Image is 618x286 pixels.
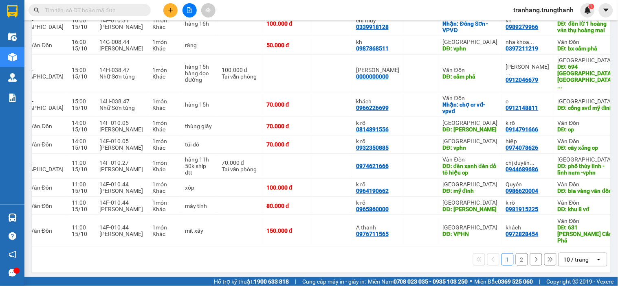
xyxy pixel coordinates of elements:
[501,253,514,266] button: 1
[443,101,498,114] div: Nhận: chợ cr vđ- vpvđ
[368,277,468,286] span: Miền Nam
[506,166,539,172] div: 0944689686
[558,224,614,244] div: DĐ: 631 Lê thanh nghị Cẩm Phả
[558,188,614,194] div: DĐ: bia vàng vân đồn
[185,101,213,108] div: hàng 15h
[152,199,177,206] div: 1 món
[99,120,144,126] div: 14F-010.05
[498,278,533,285] strong: 0369 525 060
[266,227,307,234] div: 150.000 đ
[99,159,144,166] div: 14F-010.27
[443,156,498,163] div: Vân Đồn
[72,231,91,237] div: 15/10
[185,156,213,163] div: hàng 11h
[9,98,64,111] span: Vân Đồn - [GEOGRAPHIC_DATA]
[205,7,211,13] span: aim
[356,120,400,126] div: k rõ
[356,144,389,151] div: 0932350885
[9,269,16,277] span: message
[475,277,533,286] span: Miền Bắc
[539,277,541,286] span: |
[152,188,177,194] div: Khác
[356,138,400,144] div: k rõ
[266,203,307,209] div: 80.000 đ
[72,126,91,133] div: 15/10
[506,70,511,76] span: ...
[506,181,550,188] div: Quyên
[266,141,307,148] div: 70.000 đ
[470,280,473,283] span: ⚪️
[152,159,177,166] div: 1 món
[558,20,614,33] div: DĐ: đền lừ 1 hoàng văn thụ hoàng mai
[72,181,91,188] div: 11:00
[443,95,498,101] div: Vân Đồn
[201,3,216,17] button: aim
[185,163,213,176] div: 50k ship dtt
[152,166,177,172] div: Khác
[222,73,258,80] div: Tại văn phòng
[99,126,144,133] div: [PERSON_NAME]
[9,251,16,258] span: notification
[443,73,498,80] div: DĐ: cẩm phả
[394,278,468,285] strong: 0708 023 035 - 0935 103 250
[99,45,144,52] div: [PERSON_NAME]
[443,181,498,188] div: [GEOGRAPHIC_DATA]
[222,166,258,172] div: Tại văn phòng
[266,42,307,48] div: 50.000 đ
[72,144,91,151] div: 15/10
[9,232,16,240] span: question-circle
[558,156,614,163] div: [GEOGRAPHIC_DATA]
[558,120,614,126] div: Vân Đồn
[72,98,91,105] div: 15:00
[152,67,177,73] div: 1 món
[356,181,400,188] div: k rõ
[506,199,550,206] div: k rõ
[72,224,91,231] div: 11:00
[222,67,258,73] div: 100.000 đ
[8,53,17,61] img: warehouse-icon
[356,105,389,111] div: 0966226699
[506,120,550,126] div: k rõ
[185,70,213,83] div: hàng dọc đường
[72,166,91,172] div: 15/10
[506,76,539,83] div: 0912046679
[443,206,498,212] div: DĐ: phạm hùng
[99,188,144,194] div: [PERSON_NAME]
[99,138,144,144] div: 14F-010.05
[72,120,91,126] div: 14:00
[356,163,389,169] div: 0974621666
[356,24,389,30] div: 0339918128
[152,24,177,30] div: Khác
[596,256,602,263] svg: open
[506,188,539,194] div: 0986620004
[558,83,563,90] span: ...
[590,4,593,9] span: 1
[99,105,144,111] div: Nhữ Sơn tùng
[72,73,91,80] div: 15/10
[530,39,534,45] span: ...
[72,67,91,73] div: 15:00
[356,231,389,237] div: 0976711565
[356,224,400,231] div: A thanh
[443,39,498,45] div: [GEOGRAPHIC_DATA]
[185,184,213,191] div: xốp
[599,3,613,17] button: caret-down
[356,67,400,73] div: nguyễn thị liễu
[9,67,64,80] span: Vân Đồn - [GEOGRAPHIC_DATA]
[558,163,614,176] div: DĐ: phố thùy linh - lĩnh nam -vphn
[185,63,213,70] div: hàng 15h
[34,7,40,13] span: search
[443,199,498,206] div: [GEOGRAPHIC_DATA]
[506,63,550,76] div: nguyễn bá sơn
[507,5,581,15] span: tranhang.trungthanh
[152,126,177,133] div: Khác
[8,73,17,82] img: warehouse-icon
[558,181,614,188] div: Vân Đồn
[506,105,539,111] div: 0912148811
[99,67,144,73] div: 14H-038.47
[185,123,213,129] div: thùng giấy
[254,278,289,285] strong: 1900 633 818
[295,277,296,286] span: |
[443,144,498,151] div: DĐ: vphn
[506,45,539,52] div: 0397211219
